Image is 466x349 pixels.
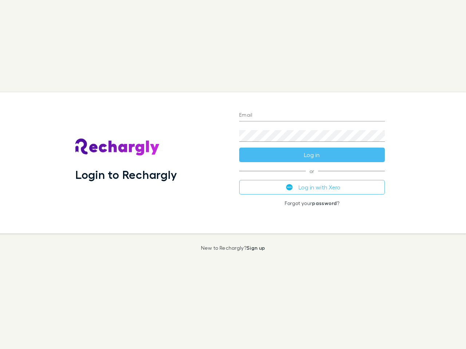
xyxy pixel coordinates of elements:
a: password [312,200,337,206]
button: Log in with Xero [239,180,385,194]
button: Log in [239,148,385,162]
h1: Login to Rechargly [75,168,177,181]
p: Forgot your ? [239,200,385,206]
img: Rechargly's Logo [75,139,160,156]
img: Xero's logo [286,184,293,190]
a: Sign up [246,245,265,251]
p: New to Rechargly? [201,245,265,251]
